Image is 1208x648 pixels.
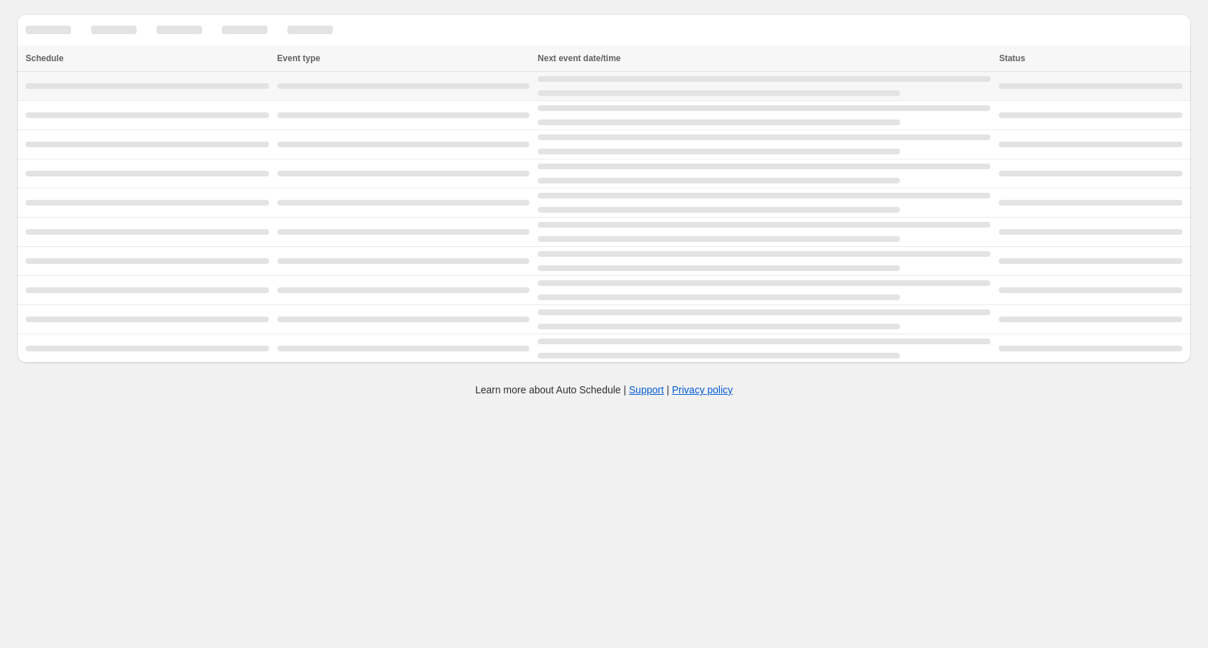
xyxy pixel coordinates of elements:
span: Event type [277,53,321,63]
span: Schedule [26,53,63,63]
p: Learn more about Auto Schedule | | [475,383,733,397]
a: Support [629,384,664,395]
span: Next event date/time [538,53,621,63]
a: Privacy policy [672,384,733,395]
span: Status [999,53,1025,63]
